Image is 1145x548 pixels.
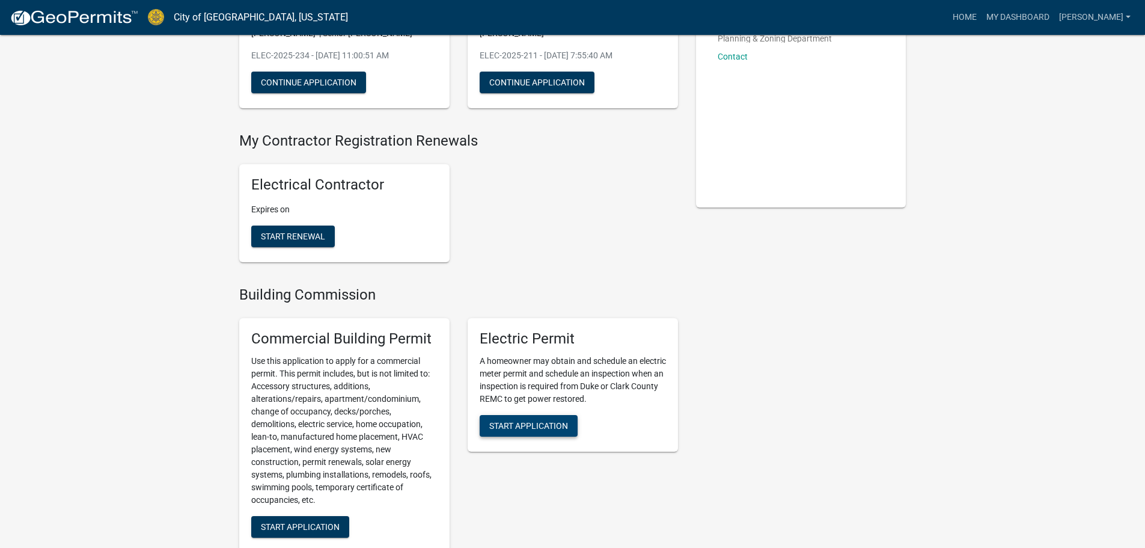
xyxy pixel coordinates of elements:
wm-registration-list-section: My Contractor Registration Renewals [239,132,678,272]
a: [PERSON_NAME] [1054,6,1135,29]
p: ELEC-2025-234 - [DATE] 11:00:51 AM [251,49,438,62]
h5: Electrical Contractor [251,176,438,194]
button: Continue Application [480,72,594,93]
p: Planning & Zoning Department [718,34,832,43]
a: Contact [718,52,748,61]
span: Start Renewal [261,232,325,241]
button: Continue Application [251,72,366,93]
button: Start Application [480,415,578,437]
p: ELEC-2025-211 - [DATE] 7:55:40 AM [480,49,666,62]
h5: Electric Permit [480,330,666,348]
h4: My Contractor Registration Renewals [239,132,678,150]
span: Start Application [261,522,340,531]
button: Start Application [251,516,349,538]
p: A homeowner may obtain and schedule an electric meter permit and schedule an inspection when an i... [480,355,666,405]
img: City of Jeffersonville, Indiana [148,9,164,25]
span: Start Application [489,420,568,430]
h5: Commercial Building Permit [251,330,438,348]
a: City of [GEOGRAPHIC_DATA], [US_STATE] [174,7,348,28]
p: Expires on [251,203,438,216]
a: My Dashboard [982,6,1054,29]
a: Home [948,6,982,29]
button: Start Renewal [251,226,335,247]
p: Use this application to apply for a commercial permit. This permit includes, but is not limited t... [251,355,438,506]
h4: Building Commission [239,286,678,304]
